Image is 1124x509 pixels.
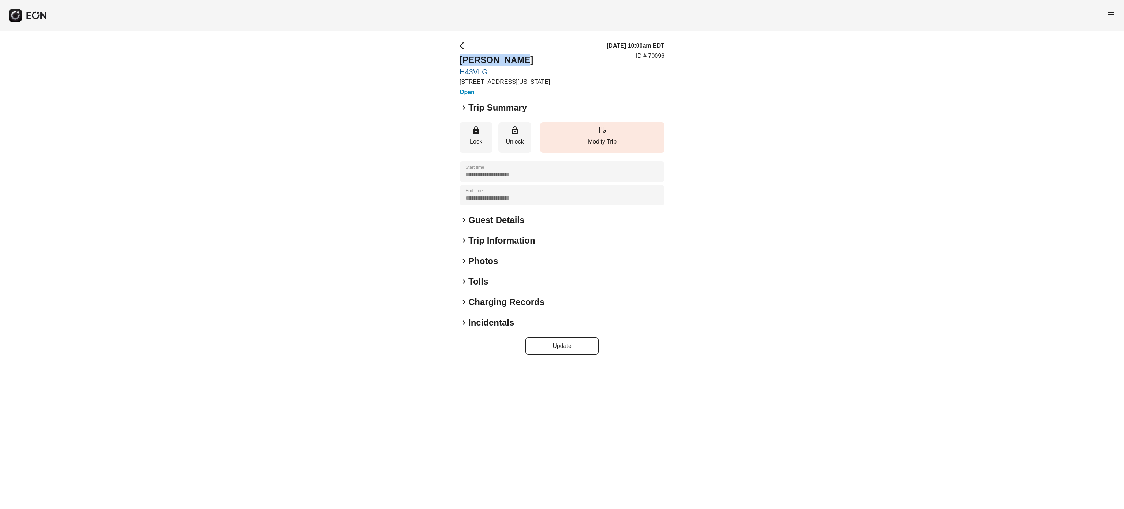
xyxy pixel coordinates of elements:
[460,318,468,327] span: keyboard_arrow_right
[460,78,550,86] p: [STREET_ADDRESS][US_STATE]
[468,255,498,267] h2: Photos
[525,337,599,355] button: Update
[463,137,489,146] p: Lock
[460,298,468,306] span: keyboard_arrow_right
[460,54,550,66] h2: [PERSON_NAME]
[468,102,527,114] h2: Trip Summary
[460,122,492,153] button: Lock
[472,126,480,135] span: lock
[460,257,468,265] span: keyboard_arrow_right
[460,103,468,112] span: keyboard_arrow_right
[607,41,664,50] h3: [DATE] 10:00am EDT
[460,277,468,286] span: keyboard_arrow_right
[1106,10,1115,19] span: menu
[598,126,607,135] span: edit_road
[460,236,468,245] span: keyboard_arrow_right
[460,216,468,224] span: keyboard_arrow_right
[540,122,664,153] button: Modify Trip
[460,67,550,76] a: H43VLG
[502,137,528,146] p: Unlock
[636,52,664,60] p: ID # 70096
[544,137,661,146] p: Modify Trip
[460,41,468,50] span: arrow_back_ios
[468,214,524,226] h2: Guest Details
[498,122,531,153] button: Unlock
[468,235,535,246] h2: Trip Information
[510,126,519,135] span: lock_open
[468,317,514,328] h2: Incidentals
[468,276,488,287] h2: Tolls
[468,296,544,308] h2: Charging Records
[460,88,550,97] h3: Open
